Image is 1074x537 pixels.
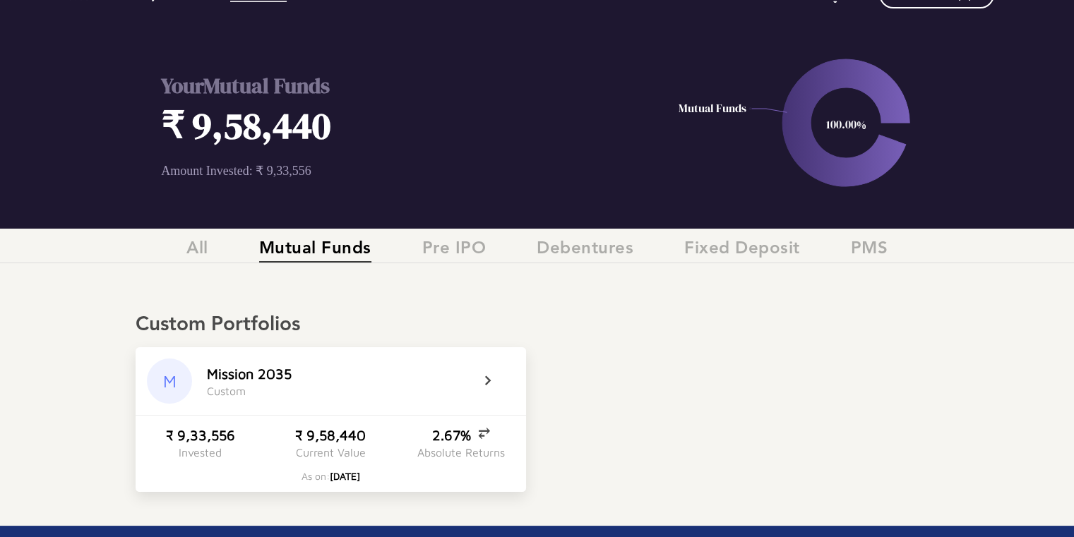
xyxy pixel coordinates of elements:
span: Fixed Deposit [684,239,800,263]
div: Invested [179,446,222,459]
p: Amount Invested: ₹ 9,33,556 [161,163,617,179]
div: As on: [302,470,360,482]
div: Absolute Returns [417,446,505,459]
span: [DATE] [330,470,360,482]
div: 2.67% [432,427,490,443]
h1: ₹ 9,58,440 [161,100,617,150]
div: Custom Portfolios [136,313,938,337]
div: ₹ 9,58,440 [295,427,366,443]
span: Debentures [537,239,633,263]
div: M [147,358,192,404]
div: C u s t o m [207,385,246,397]
text: 100.00% [825,116,866,132]
span: Pre IPO [422,239,487,263]
h2: Your Mutual Funds [161,71,617,100]
span: Mutual Funds [259,239,371,263]
text: Mutual Funds [678,100,746,116]
span: PMS [851,239,888,263]
div: Current Value [296,446,366,459]
span: All [186,239,208,263]
div: ₹ 9,33,556 [166,427,235,443]
div: M i s s i o n 2 0 3 5 [207,366,292,382]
